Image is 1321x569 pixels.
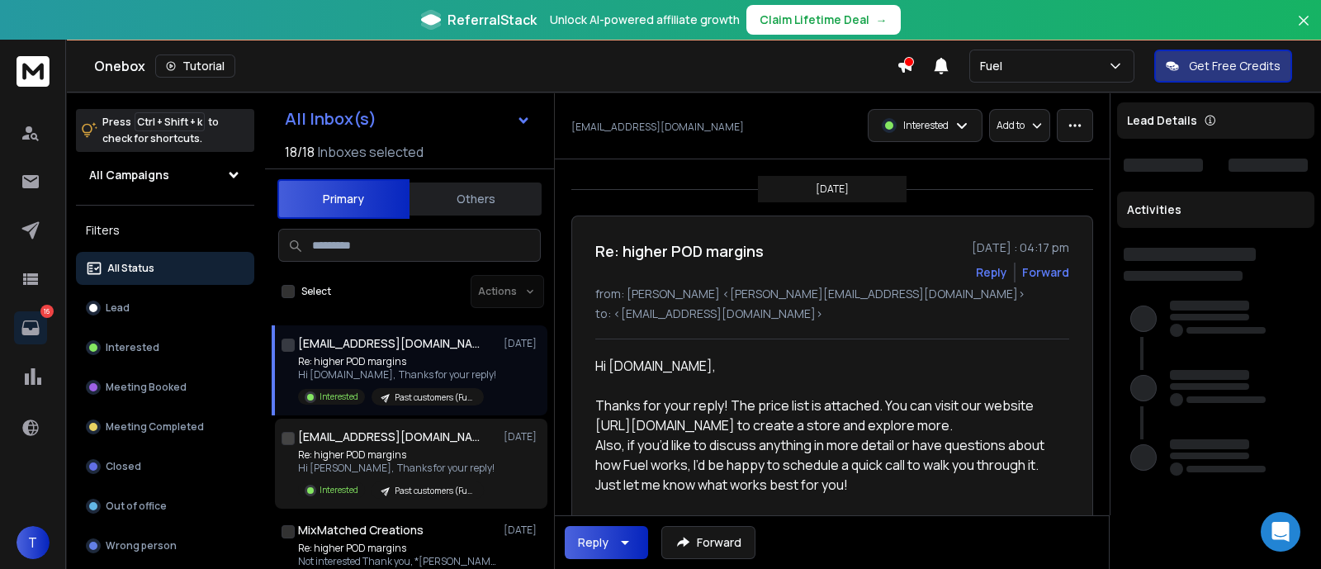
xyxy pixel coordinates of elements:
[571,121,744,134] p: [EMAIL_ADDRESS][DOMAIN_NAME]
[94,55,897,78] div: Onebox
[76,219,254,242] h3: Filters
[1117,192,1314,228] div: Activities
[298,448,495,462] p: Re: higher POD margins
[17,526,50,559] button: T
[76,490,254,523] button: Out of office
[76,450,254,483] button: Closed
[1022,264,1069,281] div: Forward
[972,239,1069,256] p: [DATE] : 04:17 pm
[76,252,254,285] button: All Status
[595,239,764,263] h1: Re: higher POD margins
[746,5,901,35] button: Claim Lifetime Deal→
[980,58,1009,74] p: Fuel
[395,485,474,497] p: Past customers (Fuel)
[106,500,167,513] p: Out of office
[76,371,254,404] button: Meeting Booked
[106,301,130,315] p: Lead
[277,179,410,219] button: Primary
[298,542,496,555] p: Re: higher POD margins
[106,460,141,473] p: Closed
[447,10,537,30] span: ReferralStack
[155,55,235,78] button: Tutorial
[106,341,159,354] p: Interested
[550,12,740,28] p: Unlock AI-powered affiliate growth
[272,102,544,135] button: All Inbox(s)
[298,522,424,538] h1: MixMatched Creations
[76,292,254,325] button: Lead
[595,514,1056,534] div: Best,
[976,264,1007,281] button: Reply
[298,335,480,352] h1: [EMAIL_ADDRESS][DOMAIN_NAME]
[14,311,47,344] a: 16
[997,119,1025,132] p: Add to
[285,142,315,162] span: 18 / 18
[661,526,755,559] button: Forward
[1189,58,1281,74] p: Get Free Credits
[1261,512,1300,552] div: Open Intercom Messenger
[595,396,1056,435] div: Thanks for your reply! The price list is attached. You can visit our website [URL][DOMAIN_NAME] t...
[135,112,205,131] span: Ctrl + Shift + k
[410,181,542,217] button: Others
[876,12,888,28] span: →
[320,391,358,403] p: Interested
[102,114,219,147] p: Press to check for shortcuts.
[76,529,254,562] button: Wrong person
[595,435,1056,495] div: Also, if you’d like to discuss anything in more detail or have questions about how Fuel works, I’...
[504,524,541,537] p: [DATE]
[320,484,358,496] p: Interested
[1293,10,1314,50] button: Close banner
[816,183,849,196] p: [DATE]
[301,285,331,298] label: Select
[578,534,608,551] div: Reply
[1154,50,1292,83] button: Get Free Credits
[298,555,496,568] p: Not interested Thank you, *[PERSON_NAME]
[40,305,54,318] p: 16
[595,286,1069,302] p: from: [PERSON_NAME] <[PERSON_NAME][EMAIL_ADDRESS][DOMAIN_NAME]>
[1127,112,1197,129] p: Lead Details
[89,167,169,183] h1: All Campaigns
[318,142,424,162] h3: Inboxes selected
[76,159,254,192] button: All Campaigns
[106,381,187,394] p: Meeting Booked
[595,306,1069,322] p: to: <[EMAIL_ADDRESS][DOMAIN_NAME]>
[298,429,480,445] h1: [EMAIL_ADDRESS][DOMAIN_NAME]
[76,410,254,443] button: Meeting Completed
[298,462,495,475] p: Hi [PERSON_NAME], Thanks for your reply!
[285,111,376,127] h1: All Inbox(s)
[504,430,541,443] p: [DATE]
[298,368,496,382] p: Hi [DOMAIN_NAME], Thanks for your reply!
[107,262,154,275] p: All Status
[106,420,204,434] p: Meeting Completed
[395,391,474,404] p: Past customers (Fuel)
[565,526,648,559] button: Reply
[298,355,496,368] p: Re: higher POD margins
[903,119,949,132] p: Interested
[76,331,254,364] button: Interested
[106,539,177,552] p: Wrong person
[504,337,541,350] p: [DATE]
[595,356,1056,376] div: Hi [DOMAIN_NAME],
